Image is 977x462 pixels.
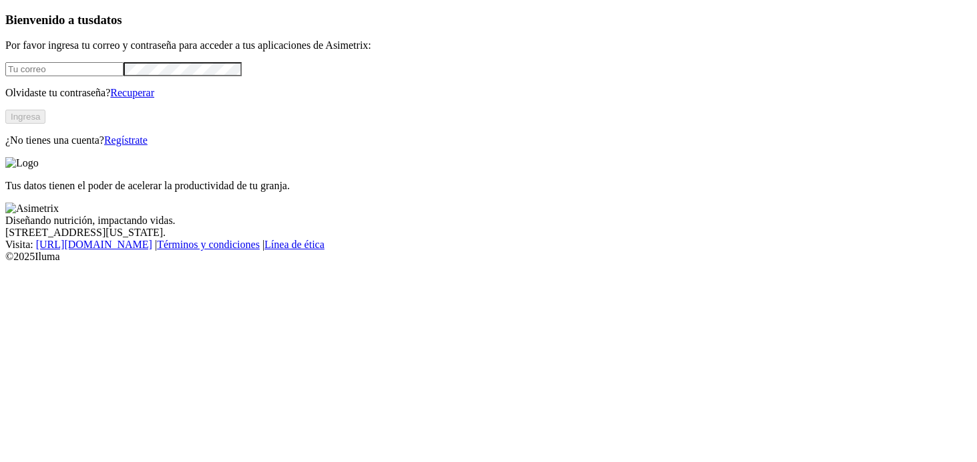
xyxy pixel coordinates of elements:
div: [STREET_ADDRESS][US_STATE]. [5,227,972,239]
h3: Bienvenido a tus [5,13,972,27]
a: Recuperar [110,87,154,98]
img: Asimetrix [5,203,59,215]
a: Línea de ética [264,239,325,250]
p: ¿No tienes una cuenta? [5,134,972,146]
p: Olvidaste tu contraseña? [5,87,972,99]
span: datos [93,13,122,27]
input: Tu correo [5,62,124,76]
a: Regístrate [104,134,148,146]
a: [URL][DOMAIN_NAME] [36,239,152,250]
div: © 2025 Iluma [5,251,972,263]
div: Visita : | | [5,239,972,251]
p: Tus datos tienen el poder de acelerar la productividad de tu granja. [5,180,972,192]
img: Logo [5,157,39,169]
button: Ingresa [5,110,45,124]
a: Términos y condiciones [157,239,260,250]
div: Diseñando nutrición, impactando vidas. [5,215,972,227]
p: Por favor ingresa tu correo y contraseña para acceder a tus aplicaciones de Asimetrix: [5,39,972,51]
